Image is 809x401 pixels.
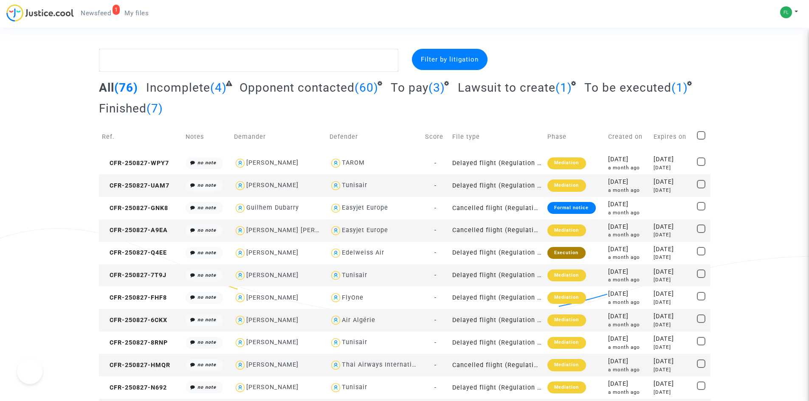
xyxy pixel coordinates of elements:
div: [DATE] [608,155,648,164]
div: [DATE] [654,187,691,194]
img: icon-user.svg [234,337,246,349]
span: Finished [99,101,147,115]
img: icon-user.svg [234,247,246,259]
div: a month ago [608,231,648,238]
span: Lawsuit to create [458,81,555,95]
span: Newsfeed [81,9,111,17]
i: no note [197,250,216,255]
img: icon-user.svg [330,337,342,349]
span: - [434,339,437,346]
i: no note [197,227,216,233]
span: CFR-250827-8RNP [102,339,168,346]
i: no note [197,205,216,210]
div: FlyOne [342,294,364,301]
td: File type [449,122,545,152]
div: [DATE] [654,312,691,321]
img: icon-user.svg [330,359,342,371]
a: 1Newsfeed [74,7,118,20]
td: Expires on [651,122,694,152]
span: Opponent contacted [240,81,355,95]
td: Delayed flight (Regulation EC 261/2004) [449,286,545,309]
i: no note [197,362,216,367]
td: Cancelled flight (Regulation EC 261/2004) [449,219,545,242]
img: jc-logo.svg [6,4,74,22]
div: [DATE] [654,321,691,328]
div: [DATE] [608,200,648,209]
div: [DATE] [654,254,691,261]
div: [DATE] [654,299,691,306]
i: no note [197,384,216,390]
i: no note [197,182,216,188]
div: [DATE] [608,245,648,254]
img: icon-user.svg [234,314,246,326]
div: Mediation [547,269,586,281]
div: [DATE] [654,164,691,171]
span: All [99,81,114,95]
div: Mediation [547,314,586,326]
img: 27626d57a3ba4a5b969f53e3f2c8e71c [780,6,792,18]
div: a month ago [608,209,648,216]
div: Tunisair [342,182,367,189]
div: [DATE] [654,366,691,373]
div: Tunisair [342,272,367,279]
div: a month ago [608,366,648,373]
span: Filter by litigation [421,56,479,63]
div: [DATE] [654,357,691,366]
img: icon-user.svg [234,269,246,282]
div: a month ago [608,254,648,261]
div: Guilhem Dubarry [246,204,299,211]
span: (3) [428,81,445,95]
div: Mediation [547,179,586,191]
div: [DATE] [608,267,648,277]
span: Incomplete [146,81,210,95]
div: Easyjet Europe [342,227,388,234]
div: [DATE] [654,267,691,277]
img: icon-user.svg [234,224,246,237]
div: [DATE] [608,312,648,321]
div: a month ago [608,344,648,351]
div: Execution [547,247,585,259]
span: CFR-250827-UAM7 [102,182,169,189]
img: icon-user.svg [234,179,246,192]
span: - [434,205,437,212]
div: TAROM [342,159,365,166]
div: Mediation [547,224,586,236]
td: Ref. [99,122,183,152]
span: (1) [671,81,688,95]
i: no note [197,339,216,345]
td: Delayed flight (Regulation EC 261/2004) [449,376,545,399]
span: CFR-250827-6CKX [102,317,167,324]
div: Tunisair [342,384,367,391]
td: Demander [231,122,327,152]
span: To pay [391,81,428,95]
img: icon-user.svg [330,314,342,326]
div: Mediation [547,337,586,349]
div: [PERSON_NAME] [246,159,299,166]
td: Created on [605,122,651,152]
div: a month ago [608,164,648,171]
div: [DATE] [654,379,691,389]
td: Phase [544,122,605,152]
div: [PERSON_NAME] [246,361,299,368]
div: Mediation [547,381,586,393]
div: [DATE] [654,344,691,351]
div: [PERSON_NAME] [PERSON_NAME] [246,227,353,234]
div: [DATE] [654,276,691,283]
div: [DATE] [654,289,691,299]
div: Mediation [547,157,586,169]
div: [DATE] [654,334,691,344]
div: [PERSON_NAME] [246,384,299,391]
div: Formal notice [547,202,595,214]
div: [DATE] [654,222,691,232]
div: Mediation [547,292,586,304]
span: (1) [555,81,572,95]
div: [DATE] [654,245,691,254]
span: CFR-250827-Q4EE [102,249,167,256]
div: 1 [113,5,120,15]
span: (60) [355,81,378,95]
td: Delayed flight (Regulation EC 261/2004) [449,242,545,264]
span: - [434,272,437,279]
span: (76) [114,81,138,95]
span: - [434,160,437,167]
span: CFR-250827-7T9J [102,272,166,279]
